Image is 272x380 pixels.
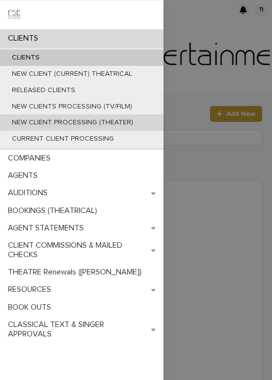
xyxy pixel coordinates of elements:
p: COMPANIES [4,154,58,163]
p: CURRENT CLIENT PROCESSING [4,135,122,143]
p: BOOK OUTS [4,303,59,312]
p: CLIENTS [4,54,48,62]
p: CLASSICAL TEXT & SINGER APPROVALS [4,320,151,339]
p: AUDITIONS [4,188,55,198]
p: THEATRE Renewals ([PERSON_NAME]) [4,268,150,277]
p: NEW CLIENTS PROCESSING (TV/FILM) [4,103,140,111]
img: 9JgRvJ3ETPGCJDhvPVA5 [8,8,21,21]
p: RELEASED CLIENTS [4,86,83,95]
p: NEW CLIENT (CURRENT) THEATRICAL [4,70,140,78]
p: BOOKINGS (THEATRICAL) [4,206,105,216]
p: AGENTS [4,171,46,180]
p: CLIENTS [4,34,46,43]
p: AGENT STATEMENTS [4,223,92,233]
p: NEW CLIENT PROCESSING (THEATER) [4,118,141,127]
p: CLIENT COMMISSIONS & MAILED CHECKS [4,241,151,260]
p: RESOURCES [4,285,59,294]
